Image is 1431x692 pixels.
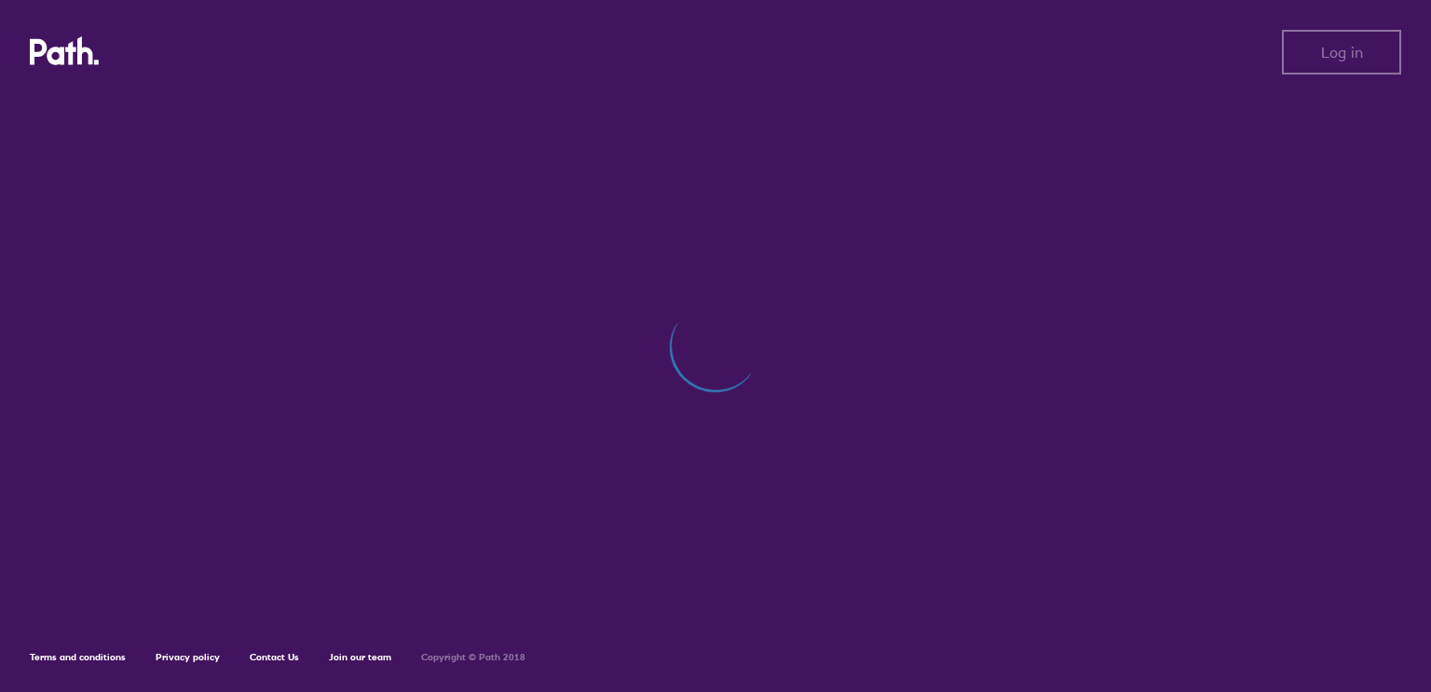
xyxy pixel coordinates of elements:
h6: Copyright © Path 2018 [421,652,525,663]
a: Join our team [329,651,391,663]
a: Terms and conditions [30,651,126,663]
button: Log in [1282,30,1401,75]
a: Privacy policy [156,651,220,663]
a: Contact Us [250,651,299,663]
span: Log in [1321,44,1363,61]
